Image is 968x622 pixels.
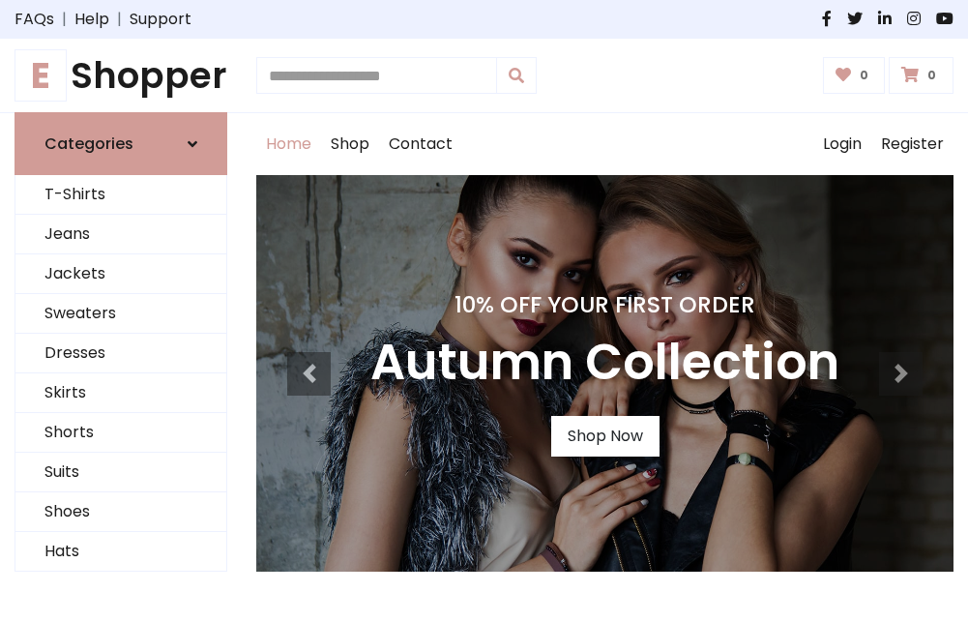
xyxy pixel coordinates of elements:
[15,373,226,413] a: Skirts
[15,492,226,532] a: Shoes
[54,8,74,31] span: |
[15,254,226,294] a: Jackets
[15,8,54,31] a: FAQs
[15,532,226,572] a: Hats
[370,334,839,393] h3: Autumn Collection
[15,54,227,97] a: EShopper
[551,416,660,457] a: Shop Now
[15,413,226,453] a: Shorts
[813,113,871,175] a: Login
[44,134,133,153] h6: Categories
[370,291,839,318] h4: 10% Off Your First Order
[15,334,226,373] a: Dresses
[256,113,321,175] a: Home
[15,294,226,334] a: Sweaters
[130,8,191,31] a: Support
[15,54,227,97] h1: Shopper
[109,8,130,31] span: |
[15,215,226,254] a: Jeans
[823,57,886,94] a: 0
[15,453,226,492] a: Suits
[889,57,953,94] a: 0
[15,175,226,215] a: T-Shirts
[15,112,227,175] a: Categories
[871,113,953,175] a: Register
[74,8,109,31] a: Help
[321,113,379,175] a: Shop
[855,67,873,84] span: 0
[379,113,462,175] a: Contact
[923,67,941,84] span: 0
[15,49,67,102] span: E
